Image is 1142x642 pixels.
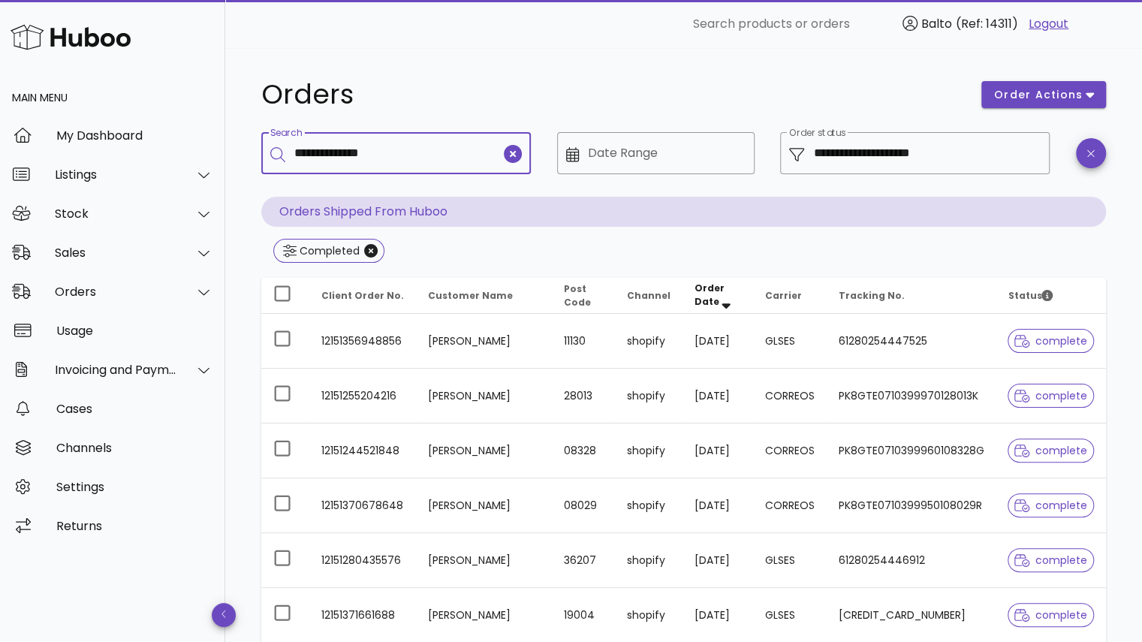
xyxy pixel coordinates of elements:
[261,197,1106,227] p: Orders Shipped From Huboo
[956,15,1018,32] span: (Ref: 14311)
[752,533,826,588] td: GLSES
[1014,610,1087,620] span: complete
[752,314,826,369] td: GLSES
[416,314,552,369] td: [PERSON_NAME]
[55,167,177,182] div: Listings
[615,478,682,533] td: shopify
[364,244,378,258] button: Close
[826,423,996,478] td: PK8GTE0710399960108328G
[682,278,752,314] th: Order Date: Sorted descending. Activate to remove sorting.
[752,369,826,423] td: CORREOS
[56,441,213,455] div: Channels
[270,128,302,139] label: Search
[552,478,615,533] td: 08029
[695,282,725,308] span: Order Date
[682,533,752,588] td: [DATE]
[552,278,615,314] th: Post Code
[921,15,952,32] span: Balto
[321,289,404,302] span: Client Order No.
[826,314,996,369] td: 61280254447525
[1014,445,1087,456] span: complete
[261,81,963,108] h1: Orders
[764,289,801,302] span: Carrier
[682,369,752,423] td: [DATE]
[552,369,615,423] td: 28013
[416,278,552,314] th: Customer Name
[627,289,670,302] span: Channel
[309,278,416,314] th: Client Order No.
[309,423,416,478] td: 12151244521848
[682,423,752,478] td: [DATE]
[504,145,522,163] button: clear icon
[752,278,826,314] th: Carrier
[1014,336,1087,346] span: complete
[309,533,416,588] td: 12151280435576
[993,87,1083,103] span: order actions
[1008,289,1053,302] span: Status
[428,289,513,302] span: Customer Name
[981,81,1106,108] button: order actions
[789,128,845,139] label: Order status
[55,285,177,299] div: Orders
[564,282,591,309] span: Post Code
[309,369,416,423] td: 12151255204216
[996,278,1106,314] th: Status
[11,21,131,53] img: Huboo Logo
[838,289,904,302] span: Tracking No.
[826,533,996,588] td: 61280254446912
[297,243,360,258] div: Completed
[56,128,213,143] div: My Dashboard
[416,533,552,588] td: [PERSON_NAME]
[752,423,826,478] td: CORREOS
[615,314,682,369] td: shopify
[416,478,552,533] td: [PERSON_NAME]
[615,423,682,478] td: shopify
[416,423,552,478] td: [PERSON_NAME]
[55,363,177,377] div: Invoicing and Payments
[56,519,213,533] div: Returns
[615,278,682,314] th: Channel
[682,314,752,369] td: [DATE]
[615,533,682,588] td: shopify
[1014,390,1087,401] span: complete
[56,324,213,338] div: Usage
[826,278,996,314] th: Tracking No.
[55,206,177,221] div: Stock
[552,423,615,478] td: 08328
[309,478,416,533] td: 12151370678648
[1014,555,1087,565] span: complete
[416,369,552,423] td: [PERSON_NAME]
[826,369,996,423] td: PK8GTE0710399970128013K
[552,314,615,369] td: 11130
[56,402,213,416] div: Cases
[752,478,826,533] td: CORREOS
[682,478,752,533] td: [DATE]
[1029,15,1068,33] a: Logout
[615,369,682,423] td: shopify
[552,533,615,588] td: 36207
[55,246,177,260] div: Sales
[56,480,213,494] div: Settings
[309,314,416,369] td: 12151356948856
[826,478,996,533] td: PK8GTE0710399950108029R
[1014,500,1087,511] span: complete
